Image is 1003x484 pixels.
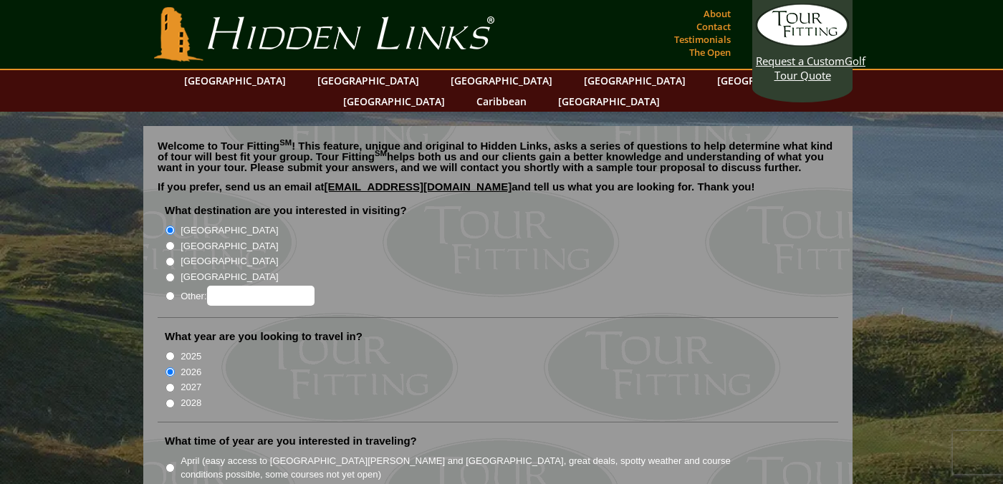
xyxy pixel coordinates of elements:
[158,181,838,203] p: If you prefer, send us an email at and tell us what you are looking for. Thank you!
[181,286,314,306] label: Other:
[181,396,201,410] label: 2028
[671,29,734,49] a: Testimonials
[181,454,757,482] label: April (easy access to [GEOGRAPHIC_DATA][PERSON_NAME] and [GEOGRAPHIC_DATA], great deals, spotty w...
[181,365,201,379] label: 2026
[756,54,845,68] span: Request a Custom
[181,380,201,395] label: 2027
[325,180,512,193] a: [EMAIL_ADDRESS][DOMAIN_NAME]
[181,254,278,268] label: [GEOGRAPHIC_DATA]
[207,286,315,306] input: Other:
[165,329,363,344] label: What year are you looking to travel in?
[469,91,534,112] a: Caribbean
[443,70,560,91] a: [GEOGRAPHIC_DATA]
[336,91,452,112] a: [GEOGRAPHIC_DATA]
[375,149,387,158] sup: SM
[686,42,734,62] a: The Open
[700,4,734,24] a: About
[181,270,278,284] label: [GEOGRAPHIC_DATA]
[165,434,417,448] label: What time of year are you interested in traveling?
[165,203,407,218] label: What destination are you interested in visiting?
[158,140,838,173] p: Welcome to Tour Fitting ! This feature, unique and original to Hidden Links, asks a series of que...
[181,223,278,238] label: [GEOGRAPHIC_DATA]
[181,349,201,364] label: 2025
[551,91,667,112] a: [GEOGRAPHIC_DATA]
[710,70,826,91] a: [GEOGRAPHIC_DATA]
[577,70,693,91] a: [GEOGRAPHIC_DATA]
[181,239,278,253] label: [GEOGRAPHIC_DATA]
[177,70,293,91] a: [GEOGRAPHIC_DATA]
[693,16,734,37] a: Contact
[756,4,849,82] a: Request a CustomGolf Tour Quote
[279,138,292,147] sup: SM
[310,70,426,91] a: [GEOGRAPHIC_DATA]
